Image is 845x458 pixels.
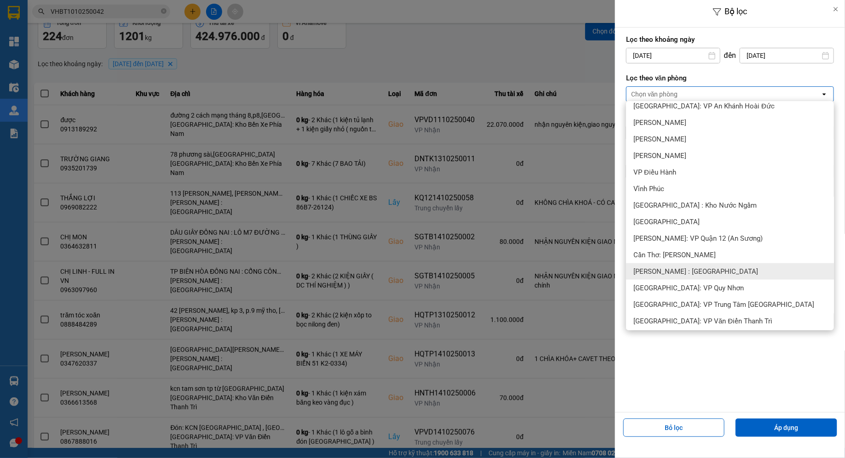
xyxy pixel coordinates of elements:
[633,151,686,160] span: [PERSON_NAME]
[736,418,837,437] button: Áp dụng
[633,283,744,293] span: [GEOGRAPHIC_DATA]: VP Quy Nhơn
[633,234,763,243] span: [PERSON_NAME]: VP Quận 12 (An Sương)
[631,90,678,99] div: Chọn văn phòng
[633,102,775,111] span: [GEOGRAPHIC_DATA]: VP An Khánh Hoài Đức
[626,74,834,83] label: Lọc theo văn phòng
[740,48,834,63] input: Select a date.
[626,35,834,44] label: Lọc theo khoảng ngày
[627,48,720,63] input: Select a date.
[633,217,700,226] span: [GEOGRAPHIC_DATA]
[633,300,814,309] span: [GEOGRAPHIC_DATA]: VP Trung Tâm [GEOGRAPHIC_DATA]
[626,101,834,330] ul: Menu
[633,184,664,193] span: Vĩnh Phúc
[633,135,686,144] span: [PERSON_NAME]
[633,118,686,127] span: [PERSON_NAME]
[623,418,725,437] button: Bỏ lọc
[633,168,676,177] span: VP Điều Hành
[633,267,758,276] span: [PERSON_NAME] : [GEOGRAPHIC_DATA]
[633,250,716,260] span: Cần Thơ: [PERSON_NAME]
[633,317,772,326] span: [GEOGRAPHIC_DATA]: VP Văn Điển Thanh Trì
[633,201,757,210] span: [GEOGRAPHIC_DATA] : Kho Nước Ngầm
[821,90,828,98] svg: open
[725,6,747,16] span: Bộ lọc
[720,51,740,60] div: đến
